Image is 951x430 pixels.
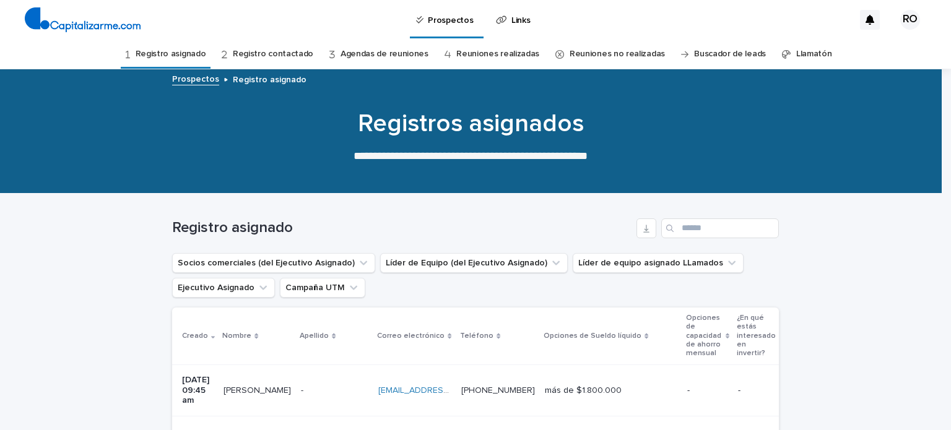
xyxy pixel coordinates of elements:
[172,71,219,85] a: Prospectos
[233,49,313,58] font: Registro contactado
[300,332,329,340] font: Apellido
[661,218,779,238] input: Buscar
[570,49,665,58] font: Reuniones no realizadas
[456,40,539,69] a: Reuniones realizadas
[182,376,212,405] font: [DATE] 09:45 am
[301,386,303,395] font: -
[280,278,365,298] button: Campaña UTM
[544,332,641,340] font: Opciones de Sueldo líquido
[796,40,832,69] a: Llamatón
[341,40,428,69] a: Agendas de reuniones
[222,332,251,340] font: Nombre
[172,253,375,273] button: Socios comerciales (del Ejecutivo Asignado)
[570,40,665,69] a: Reuniones no realizadas
[903,14,918,25] font: RO
[136,40,206,69] a: Registro asignado
[378,386,518,395] a: [EMAIL_ADDRESS][DOMAIN_NAME]
[738,386,740,395] font: -
[341,49,428,58] font: Agendas de reuniones
[224,383,293,396] p: Tamaru Pakarati
[461,386,535,395] a: [PHONE_NUMBER]
[172,220,293,235] font: Registro asignado
[172,75,219,84] font: Prospectos
[136,49,206,58] font: Registro asignado
[694,40,766,69] a: Buscador de leads
[460,332,493,340] font: Teléfono
[573,253,744,273] button: Líder de equipo asignado LLamados
[182,332,208,340] font: Creado
[456,49,539,58] font: Reuniones realizadas
[694,49,766,58] font: Buscador de leads
[25,7,141,32] img: 4arMvv9wSvmHTHbXwTim
[686,314,721,358] font: Opciones de capacidad de ahorro mensual
[358,111,584,136] font: Registros asignados
[233,75,306,84] font: Registro asignado
[224,386,291,395] font: [PERSON_NAME]
[545,386,622,395] font: más de $1.800.000
[687,386,690,395] font: -
[377,332,445,340] font: Correo electrónico
[796,49,832,58] font: Llamatón
[737,314,776,358] font: ¿En qué estás interesado en invertir?
[380,253,568,273] button: Líder de Equipo (del Ejecutivo Asignado)
[233,40,313,69] a: Registro contactado
[172,278,275,298] button: Ejecutivo Asignado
